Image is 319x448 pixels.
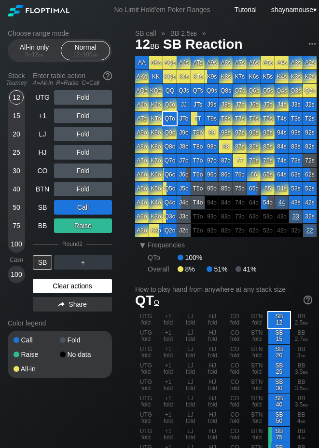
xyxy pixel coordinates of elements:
[202,378,223,394] div: HJ fold
[233,112,247,125] div: Don't fold. No recommendation for action.
[163,84,177,97] div: QQ
[135,312,157,328] div: UTG fold
[261,154,275,167] div: Don't fold. No recommendation for action.
[275,210,289,223] div: 100% fold in prior round
[99,6,224,16] div: No Limit Hold’em Poker Ranges
[149,112,163,125] div: Don't fold. No recommendation for action.
[135,154,149,167] div: Don't fold. No recommendation for action.
[180,394,201,410] div: LJ fold
[268,312,290,328] div: SB 12
[4,257,29,263] div: Cash
[177,126,191,139] div: J9o
[9,237,24,251] div: 100
[191,126,205,139] div: Don't fold. No recommendation for action.
[149,70,163,83] div: KK
[205,182,219,195] div: 95o
[135,56,149,69] div: AA
[219,154,233,167] div: 87o
[177,154,191,167] div: J7o
[219,126,233,139] div: Don't fold. No recommendation for action.
[9,145,24,160] div: 25
[219,168,233,181] div: 86o
[202,328,223,344] div: HJ fold
[202,361,223,377] div: HJ fold
[219,182,233,195] div: 85o
[149,126,163,139] div: Don't fold. No recommendation for action.
[247,196,261,209] div: 100% fold in prior round
[247,224,261,237] div: 100% fold in prior round
[191,224,205,237] div: 100% fold in prior round
[135,196,149,209] div: Don't fold. No recommendation for action.
[8,315,112,331] div: Color legend
[268,328,290,344] div: SB 15
[33,255,52,270] div: SB
[261,126,275,139] div: Don't fold. No recommendation for action.
[307,39,318,49] img: ellipsis.fd386fe8.svg
[289,70,303,83] div: Don't fold. No recommendation for action.
[303,84,317,97] div: Q2s
[54,145,112,160] div: Fold
[136,239,149,251] div: ▾
[135,394,157,410] div: UTG fold
[247,112,261,125] div: Don't fold. No recommendation for action.
[54,90,112,105] div: Fold
[303,98,317,111] div: J2s
[289,140,303,153] div: 83s
[191,70,205,83] div: KTs
[191,168,205,181] div: T6o
[33,182,52,196] div: BTN
[149,196,163,209] div: Don't fold. No recommendation for action.
[275,196,289,209] div: On the cusp: play or fold.
[303,319,308,326] span: bb
[268,345,290,361] div: SB 20
[157,312,179,328] div: +1 fold
[233,98,247,111] div: Don't fold. No recommendation for action.
[303,182,317,195] div: 52s
[180,345,201,361] div: LJ fold
[135,112,149,125] div: Don't fold. No recommendation for action.
[275,182,289,195] div: Don't fold. No recommendation for action.
[236,265,256,273] div: 41%
[207,265,236,273] div: 51%
[205,84,219,97] div: Q9s
[156,29,170,37] span: »
[163,70,177,83] div: KQs
[9,267,24,282] div: 100
[177,196,191,209] div: J4o
[14,337,60,343] div: Call
[149,168,163,181] div: Don't fold. No recommendation for action.
[54,109,112,123] div: Fold
[4,80,29,86] div: Tourney
[261,224,275,237] div: 100% fold in prior round
[148,241,185,249] span: Frequencies
[219,196,233,209] div: 100% fold in prior round
[154,296,159,307] span: o
[247,210,261,223] div: 100% fold in prior round
[33,109,52,123] div: +1
[261,56,275,69] div: A5s
[205,224,219,237] div: 100% fold in prior round
[303,168,317,181] div: 62s
[157,328,179,344] div: +1 fold
[303,336,308,342] span: bb
[191,154,205,167] div: T7o
[54,200,112,215] div: Call
[60,351,106,358] div: No data
[54,127,112,141] div: Fold
[303,401,308,408] span: bb
[205,56,219,69] div: Don't fold. No recommendation for action.
[289,210,303,223] div: On the cusp: play or fold.
[289,56,303,69] div: Don't fold. No recommendation for action.
[261,84,275,97] div: Don't fold. No recommendation for action.
[246,378,268,394] div: BTN fold
[233,154,247,167] div: 77
[177,168,191,181] div: J6o
[291,361,312,377] div: BB 3.5
[233,56,247,69] div: Don't fold. No recommendation for action.
[261,70,275,83] div: K5s
[135,224,149,237] div: Don't fold. No recommendation for action.
[289,126,303,139] div: 93s
[12,41,56,60] div: All-in only
[135,361,157,377] div: UTG fold
[289,112,303,125] div: T3s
